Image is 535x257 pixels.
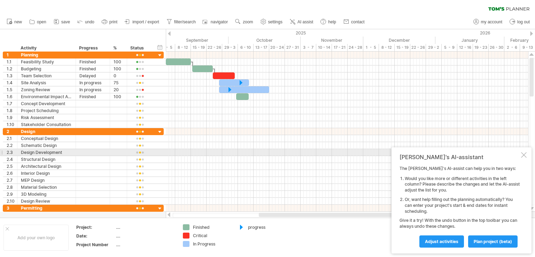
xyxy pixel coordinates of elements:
div: Date: [76,233,115,239]
div: 22 - 26 [410,44,426,51]
div: October 2025 [228,37,301,44]
div: Status [130,45,149,52]
span: zoom [243,20,253,24]
div: In Progress [193,241,231,247]
div: 0 [114,72,123,79]
li: Or, want help filling out the planning automatically? You can enter your project's start & end da... [405,197,520,214]
div: % [113,45,123,52]
span: navigator [211,20,228,24]
div: Feasibility Study [21,59,72,65]
div: 2.4 [7,156,17,163]
div: 75 [114,79,123,86]
div: Conceptual Design [21,135,72,142]
div: 2.8 [7,184,17,190]
div: 26 - 30 [489,44,504,51]
a: Adjust activities [419,235,464,248]
div: January 2026 [435,37,504,44]
div: [PERSON_NAME]'s AI-assistant [400,154,520,161]
div: 100 [114,93,123,100]
div: Design Development [21,149,72,156]
div: Finished [79,59,106,65]
div: 2 [7,128,17,135]
div: 1.9 [7,114,17,121]
div: 1.6 [7,93,17,100]
a: filter/search [165,17,198,26]
div: 15 - 19 [395,44,410,51]
a: help [319,17,338,26]
div: Interior Design [21,170,72,177]
div: 5 - 9 [442,44,457,51]
div: 29 - 2 [426,44,442,51]
div: The [PERSON_NAME]'s AI-assist can help you in two ways: Give it a try! With the undo button in th... [400,166,520,247]
span: save [61,20,70,24]
a: plan project (beta) [468,235,518,248]
div: Concept Development [21,100,72,107]
div: Project Scheduling [21,107,72,114]
div: 2 - 6 [504,44,520,51]
a: print [100,17,119,26]
div: Site Analysis [21,79,72,86]
div: Environmental Impact Assessment [21,93,72,100]
div: Finished [193,224,231,230]
div: In progress [79,79,106,86]
div: 17 - 21 [332,44,348,51]
a: settings [259,17,285,26]
span: my account [481,20,502,24]
div: .... [116,224,175,230]
div: September 2025 [160,37,228,44]
span: open [37,20,46,24]
div: 8 - 12 [175,44,191,51]
span: new [14,20,22,24]
div: December 2025 [363,37,435,44]
div: 1.5 [7,86,17,93]
div: Permitting [21,205,72,211]
li: Would you like more or different activities in the left column? Please describe the changes and l... [405,176,520,193]
div: 1 - 5 [363,44,379,51]
div: November 2025 [301,37,363,44]
div: Stakeholder Consultation [21,121,72,128]
div: Budgeting [21,65,72,72]
a: new [5,17,24,26]
a: AI assist [288,17,315,26]
div: Finished [79,93,106,100]
span: contact [351,20,365,24]
div: 1.7 [7,100,17,107]
div: Structural Design [21,156,72,163]
div: Planning [21,52,72,58]
span: help [328,20,336,24]
div: 2.10 [7,198,17,204]
div: 100 [114,59,123,65]
div: 1 - 5 [160,44,175,51]
div: 29 - 3 [222,44,238,51]
div: 27 - 31 [285,44,301,51]
span: filter/search [174,20,196,24]
a: log out [508,17,532,26]
div: Zoning Review [21,86,72,93]
div: 100 [114,65,123,72]
div: Finished [79,65,106,72]
div: Team Selection [21,72,72,79]
div: Activity [21,45,72,52]
div: 15 - 19 [191,44,207,51]
div: 1.10 [7,121,17,128]
div: Material Selection [21,184,72,190]
span: AI assist [297,20,313,24]
div: 6 - 10 [238,44,254,51]
a: save [52,17,72,26]
a: my account [472,17,504,26]
div: 2.7 [7,177,17,184]
div: 2.9 [7,191,17,197]
div: Project Number [76,242,115,248]
a: import / export [123,17,161,26]
div: Delayed [79,72,106,79]
div: 1.4 [7,79,17,86]
div: 1.8 [7,107,17,114]
div: 1.3 [7,72,17,79]
div: 2.6 [7,170,17,177]
div: 2.5 [7,163,17,170]
div: 3D Modeling [21,191,72,197]
div: 19 - 23 [473,44,489,51]
div: 22 - 26 [207,44,222,51]
a: open [28,17,48,26]
span: Adjust activities [425,239,458,244]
